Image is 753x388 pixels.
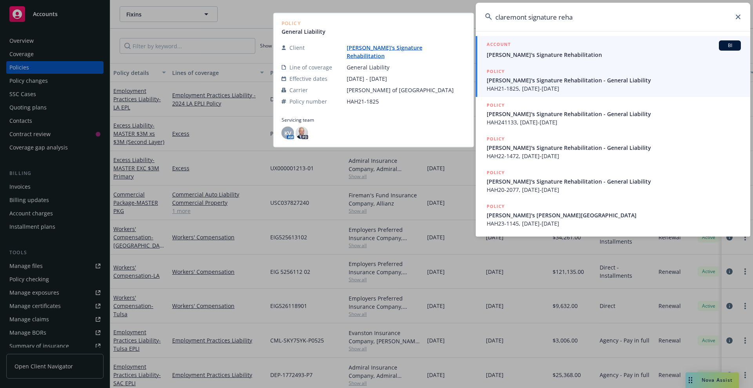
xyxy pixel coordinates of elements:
[487,135,505,143] h5: POLICY
[476,36,750,63] a: ACCOUNTBI[PERSON_NAME]'s Signature Rehabilitation
[476,63,750,97] a: POLICY[PERSON_NAME]'s Signature Rehabilitation - General LiabilityHAH21-1825, [DATE]-[DATE]
[487,84,741,93] span: HAH21-1825, [DATE]-[DATE]
[722,42,738,49] span: BI
[487,152,741,160] span: HAH22-1472, [DATE]-[DATE]
[487,186,741,194] span: HAH20-2077, [DATE]-[DATE]
[476,3,750,31] input: Search...
[487,118,741,126] span: HAH241133, [DATE]-[DATE]
[487,40,511,50] h5: ACCOUNT
[487,110,741,118] span: [PERSON_NAME]'s Signature Rehabilitation - General Liability
[487,67,505,75] h5: POLICY
[487,144,741,152] span: [PERSON_NAME]'s Signature Rehabilitation - General Liability
[476,97,750,131] a: POLICY[PERSON_NAME]'s Signature Rehabilitation - General LiabilityHAH241133, [DATE]-[DATE]
[476,131,750,164] a: POLICY[PERSON_NAME]'s Signature Rehabilitation - General LiabilityHAH22-1472, [DATE]-[DATE]
[487,219,741,228] span: HAH23-1145, [DATE]-[DATE]
[487,169,505,177] h5: POLICY
[476,164,750,198] a: POLICY[PERSON_NAME]'s Signature Rehabilitation - General LiabilityHAH20-2077, [DATE]-[DATE]
[487,177,741,186] span: [PERSON_NAME]'s Signature Rehabilitation - General Liability
[487,76,741,84] span: [PERSON_NAME]'s Signature Rehabilitation - General Liability
[487,202,505,210] h5: POLICY
[487,211,741,219] span: [PERSON_NAME]'s [PERSON_NAME][GEOGRAPHIC_DATA]
[487,51,741,59] span: [PERSON_NAME]'s Signature Rehabilitation
[487,101,505,109] h5: POLICY
[476,198,750,232] a: POLICY[PERSON_NAME]'s [PERSON_NAME][GEOGRAPHIC_DATA]HAH23-1145, [DATE]-[DATE]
